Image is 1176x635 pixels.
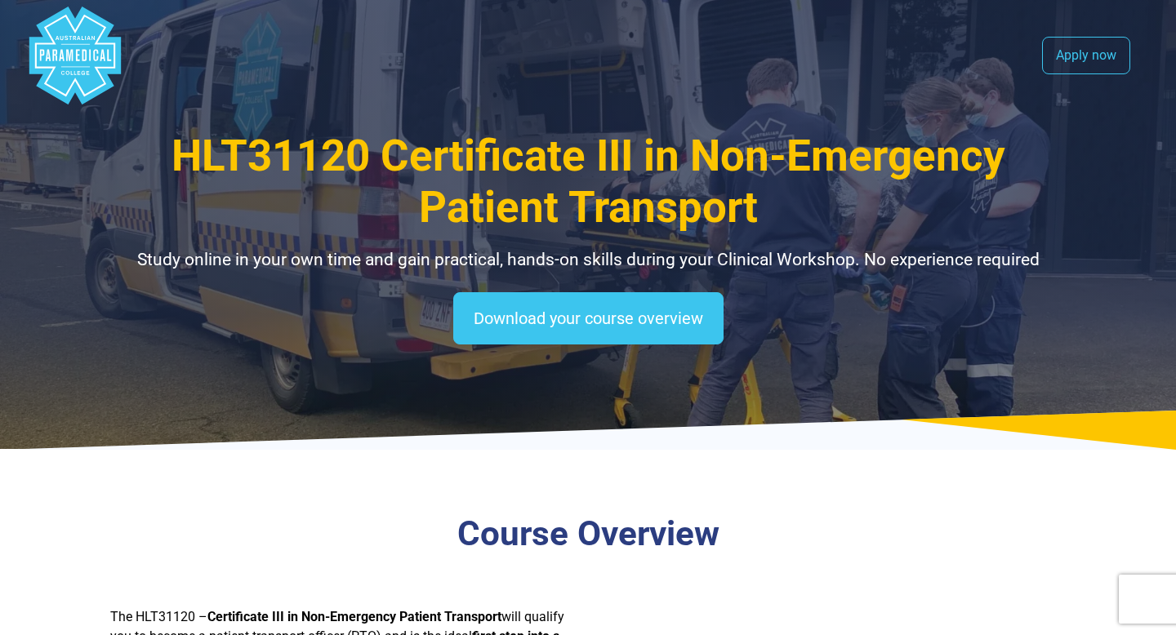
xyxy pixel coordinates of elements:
h3: Course Overview [110,513,1066,555]
div: Australian Paramedical College [26,7,124,104]
strong: Certificate III in Non-Emergency Patient Transport [207,609,501,624]
a: Apply now [1042,37,1130,74]
a: Download your course overview [453,292,724,344]
p: Study online in your own time and gain practical, hands-on skills during your Clinical Workshop. ... [110,247,1066,273]
span: HLT31120 Certificate III in Non-Emergency Patient Transport [171,131,1005,233]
